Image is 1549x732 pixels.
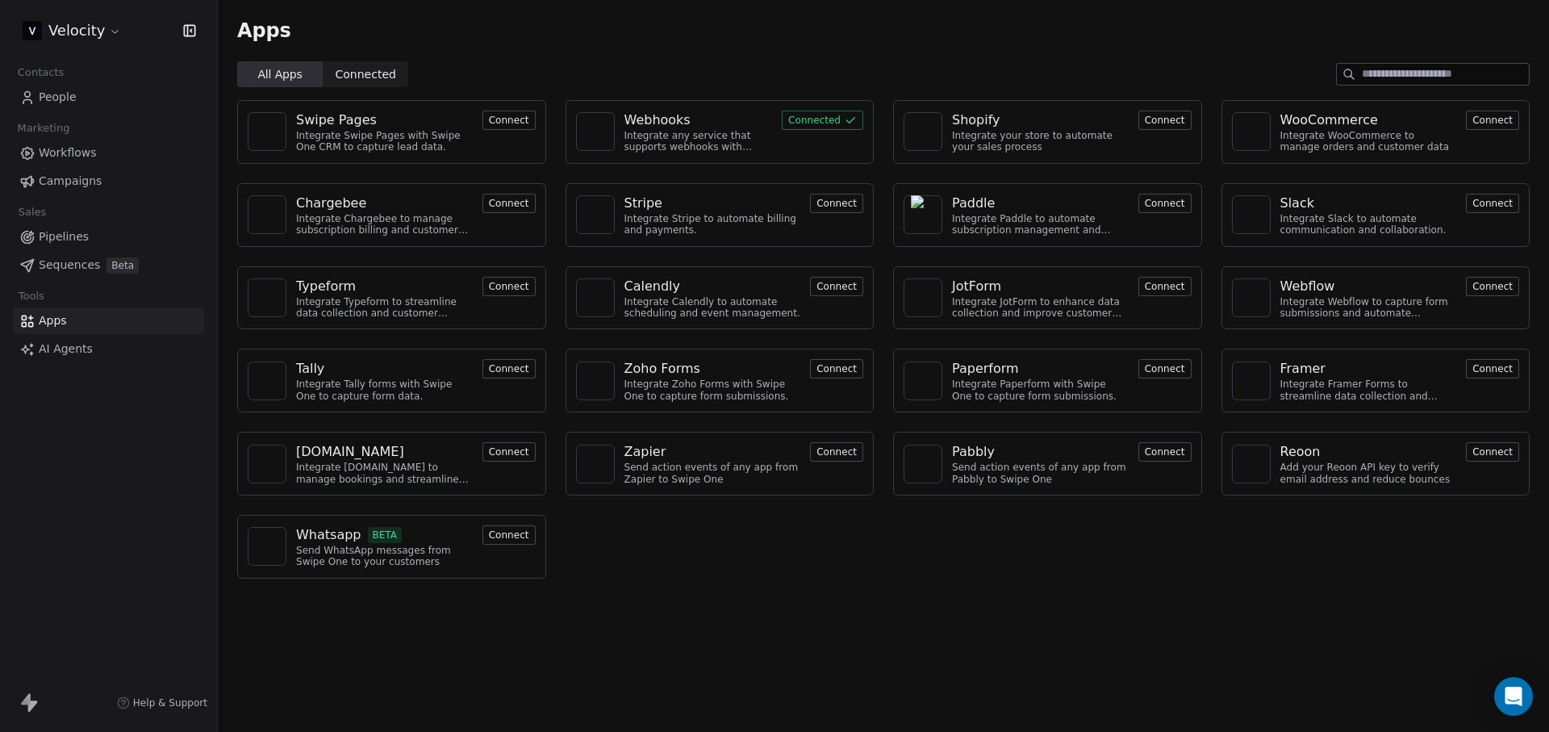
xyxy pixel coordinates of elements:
[952,111,1129,130] a: Shopify
[296,130,473,153] div: Integrate Swipe Pages with Swipe One CRM to capture lead data.
[782,111,863,130] button: Connected
[248,112,286,151] a: NA
[248,278,286,317] a: NA
[952,277,1001,296] div: JotForm
[904,112,942,151] a: NA
[810,194,863,213] button: Connect
[255,112,279,151] img: NA
[255,445,279,483] img: NA
[624,462,801,485] div: Send action events of any app from Zapier to Swipe One
[1138,278,1192,294] a: Connect
[296,359,473,379] a: Tally
[576,278,615,317] a: NA
[911,112,935,151] img: NA
[576,445,615,483] a: NA
[296,296,473,320] div: Integrate Typeform to streamline data collection and customer engagement.
[117,696,207,709] a: Help & Support
[11,200,53,224] span: Sales
[624,296,801,320] div: Integrate Calendly to automate scheduling and event management.
[583,362,607,400] img: NA
[296,277,473,296] a: Typeform
[482,195,536,211] a: Connect
[1280,442,1321,462] div: Reoon
[1466,277,1519,296] button: Connect
[576,112,615,151] a: NA
[248,445,286,483] a: NA
[583,195,607,234] img: NA
[904,195,942,234] a: NA
[11,284,51,308] span: Tools
[39,173,102,190] span: Campaigns
[952,442,1129,462] a: Pabbly
[13,84,204,111] a: People
[1138,444,1192,459] a: Connect
[482,194,536,213] button: Connect
[624,442,666,462] div: Zapier
[1280,277,1457,296] a: Webflow
[1232,112,1271,151] a: NA
[296,442,404,462] div: [DOMAIN_NAME]
[23,21,42,40] img: 3.png
[1494,677,1533,716] div: Open Intercom Messenger
[255,527,279,566] img: NA
[952,277,1129,296] a: JotForm
[1138,442,1192,462] button: Connect
[624,359,801,379] a: Zoho Forms
[952,130,1129,153] div: Integrate your store to automate your sales process
[39,89,77,106] span: People
[1280,111,1457,130] a: WooCommerce
[13,168,204,195] a: Campaigns
[482,525,536,545] button: Connect
[1466,444,1519,459] a: Connect
[10,61,71,85] span: Contacts
[952,111,1000,130] div: Shopify
[133,696,207,709] span: Help & Support
[296,111,473,130] a: Swipe Pages
[255,195,279,234] img: NA
[482,277,536,296] button: Connect
[911,445,935,483] img: NA
[39,228,89,245] span: Pipelines
[624,442,801,462] a: Zapier
[1138,195,1192,211] a: Connect
[952,296,1129,320] div: Integrate JotForm to enhance data collection and improve customer engagement.
[482,442,536,462] button: Connect
[952,359,1019,379] div: Paperform
[296,379,473,402] div: Integrate Tally forms with Swipe One to capture form data.
[1280,194,1457,213] a: Slack
[624,213,801,236] div: Integrate Stripe to automate billing and payments.
[13,307,204,334] a: Apps
[482,527,536,542] a: Connect
[782,112,863,128] a: Connected
[583,278,607,317] img: NA
[1138,194,1192,213] button: Connect
[624,111,773,130] a: Webhooks
[1466,194,1519,213] button: Connect
[904,445,942,483] a: NA
[952,194,1129,213] a: Paddle
[296,111,377,130] div: Swipe Pages
[952,379,1129,402] div: Integrate Paperform with Swipe One to capture form submissions.
[624,194,801,213] a: Stripe
[1232,445,1271,483] a: NA
[952,442,995,462] div: Pabbly
[810,444,863,459] a: Connect
[296,277,356,296] div: Typeform
[583,112,607,151] img: NA
[904,278,942,317] a: NA
[482,111,536,130] button: Connect
[237,19,291,43] span: Apps
[810,195,863,211] a: Connect
[952,194,995,213] div: Paddle
[48,20,105,41] span: Velocity
[576,362,615,400] a: NA
[1232,278,1271,317] a: NA
[1232,195,1271,234] a: NA
[952,359,1129,379] a: Paperform
[911,195,935,234] img: NA
[1138,111,1192,130] button: Connect
[1466,278,1519,294] a: Connect
[13,140,204,166] a: Workflows
[1466,442,1519,462] button: Connect
[911,278,935,317] img: NA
